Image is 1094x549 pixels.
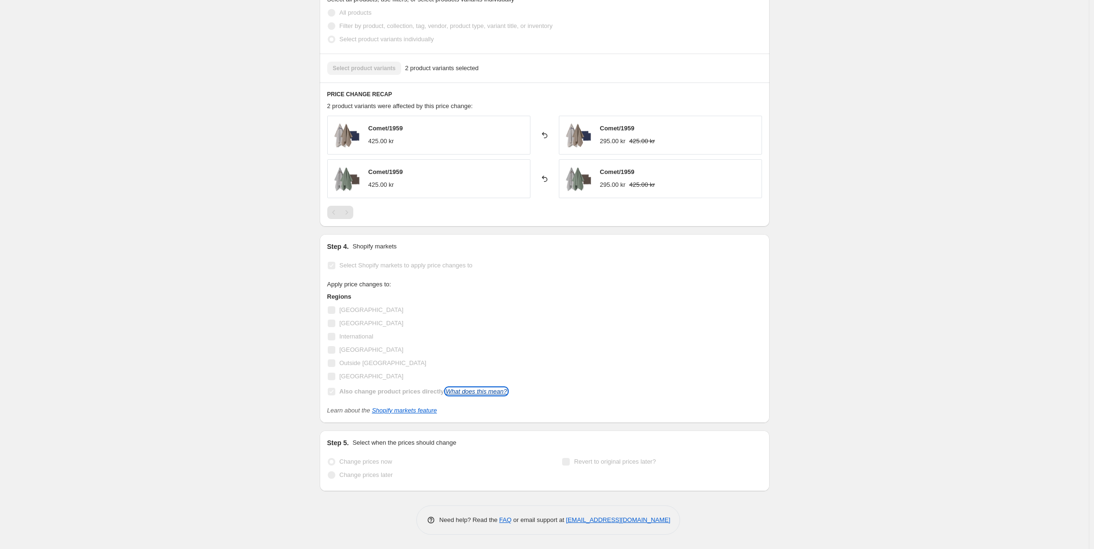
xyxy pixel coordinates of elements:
nav: Pagination [327,206,353,219]
b: Also change product prices directly [340,388,444,395]
div: 425.00 kr [368,137,394,146]
p: Shopify markets [352,242,396,251]
strike: 425.00 kr [629,180,655,190]
span: All products [340,9,372,16]
a: [EMAIL_ADDRESS][DOMAIN_NAME] [566,516,670,523]
div: 295.00 kr [600,180,626,190]
span: International [340,333,374,340]
span: Comet/1959 [600,125,635,132]
a: What does this mean? [446,388,507,395]
p: Select when the prices should change [352,438,456,448]
span: Filter by product, collection, tag, vendor, product type, variant title, or inventory [340,22,553,29]
img: COMET_koekkenpakke_01_1600x1600px_1cdf7cbf-07f9-41c8-afcd-944ab8af2964_80x.png [332,121,361,149]
span: [GEOGRAPHIC_DATA] [340,346,404,353]
span: 2 product variants were affected by this price change: [327,102,473,110]
span: 2 product variants selected [405,64,478,73]
span: Need help? Read the [439,516,500,523]
span: Change prices later [340,471,393,478]
span: Select product variants individually [340,36,434,43]
span: [GEOGRAPHIC_DATA] [340,373,404,380]
img: COMET_koekkenpakke_01_1600x1600px_1cdf7cbf-07f9-41c8-afcd-944ab8af2964_80x.png [564,121,592,149]
h2: Step 4. [327,242,349,251]
div: 295.00 kr [600,137,626,146]
img: COMET_koekkenpakke_02_1600x1600px_1600x1600px_120de2c8-cf94-4db2-ab34-ec7158b126a8_80x.png [564,165,592,193]
i: Learn about the [327,407,437,414]
strike: 425.00 kr [629,137,655,146]
span: [GEOGRAPHIC_DATA] [340,320,404,327]
span: Change prices now [340,458,392,465]
div: 425.00 kr [368,180,394,190]
span: Select Shopify markets to apply price changes to [340,262,473,269]
a: Shopify markets feature [372,407,437,414]
a: FAQ [499,516,511,523]
span: Comet/1959 [368,125,403,132]
img: COMET_koekkenpakke_02_1600x1600px_1600x1600px_120de2c8-cf94-4db2-ab34-ec7158b126a8_80x.png [332,165,361,193]
h3: Regions [327,292,507,302]
span: Revert to original prices later? [574,458,656,465]
span: or email support at [511,516,566,523]
h2: Step 5. [327,438,349,448]
span: Outside [GEOGRAPHIC_DATA] [340,359,427,366]
h6: PRICE CHANGE RECAP [327,91,762,98]
span: Comet/1959 [368,168,403,175]
span: Apply price changes to: [327,281,391,288]
span: [GEOGRAPHIC_DATA] [340,306,404,313]
span: Comet/1959 [600,168,635,175]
